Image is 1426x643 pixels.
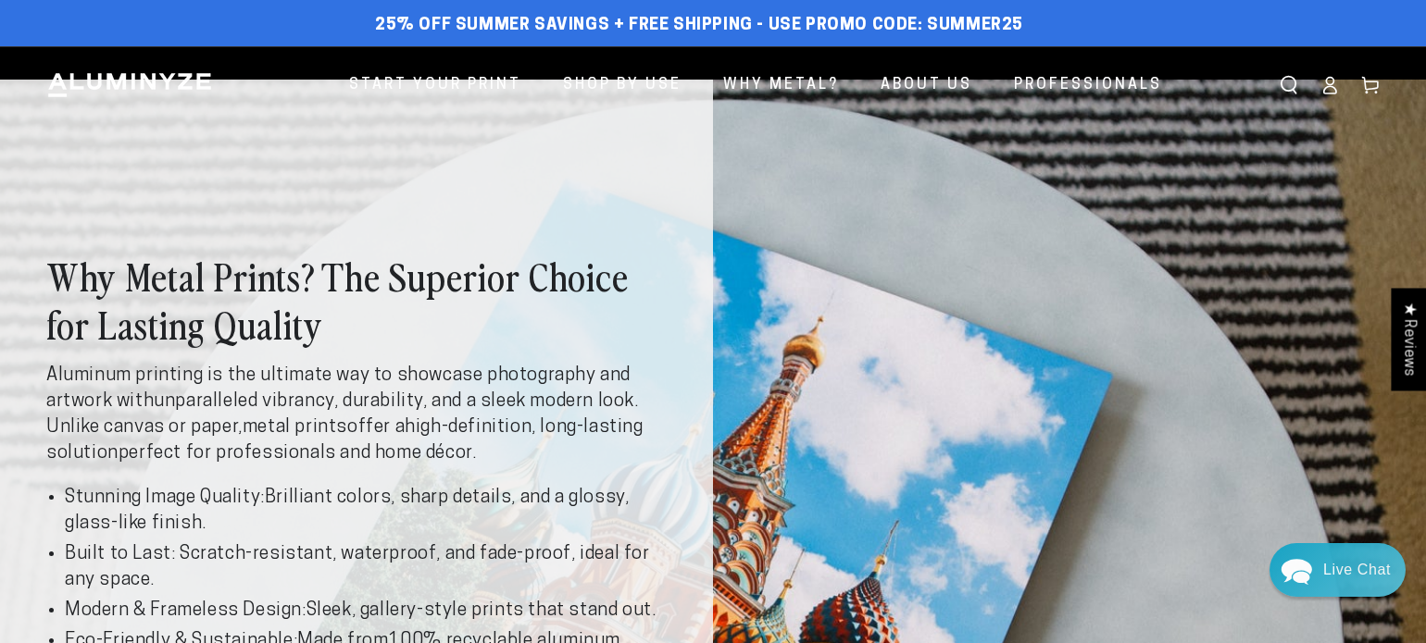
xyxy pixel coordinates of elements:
summary: Search our site [1269,65,1309,105]
div: Contact Us Directly [1323,543,1391,597]
strong: unparalleled vibrancy, durability, and a sleek modern look [154,392,634,411]
a: Professionals [1000,61,1176,110]
a: Start Your Print [335,61,535,110]
strong: Modern & Frameless Design: [65,601,306,620]
li: Sleek, gallery-style prints that stand out. [65,598,667,624]
strong: metal prints [243,418,347,437]
strong: Built to Last: [65,545,175,563]
li: , ideal for any space. [65,541,667,593]
span: Shop By Use [563,72,682,99]
div: Chat widget toggle [1270,543,1406,597]
span: 25% off Summer Savings + Free Shipping - Use Promo Code: SUMMER25 [375,16,1023,36]
a: About Us [867,61,986,110]
div: Click to open Judge.me floating reviews tab [1391,288,1426,390]
strong: Stunning Image Quality: [65,488,265,507]
span: About Us [881,72,972,99]
h2: Why Metal Prints? The Superior Choice for Lasting Quality [46,252,667,348]
span: Start Your Print [349,72,521,99]
a: Shop By Use [549,61,695,110]
a: Why Metal? [709,61,853,110]
p: Aluminum printing is the ultimate way to showcase photography and artwork with . Unlike canvas or... [46,363,667,466]
span: Why Metal? [723,72,839,99]
strong: Scratch-resistant, waterproof, and fade-proof [180,545,571,563]
li: Brilliant colors, sharp details, and a glossy, glass-like finish. [65,485,667,537]
span: Professionals [1014,72,1162,99]
img: Aluminyze [46,71,213,99]
strong: high-definition, long-lasting solution [46,418,644,463]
